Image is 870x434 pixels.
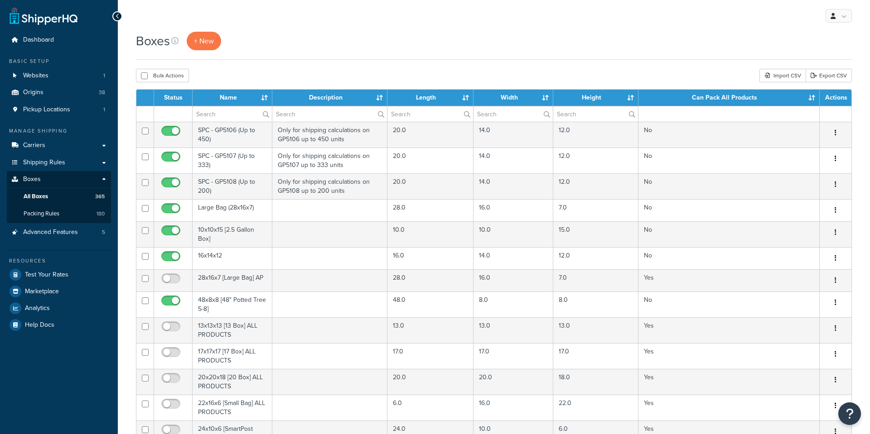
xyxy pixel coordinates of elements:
span: 1 [103,72,105,80]
li: Boxes [7,171,111,223]
input: Search [553,106,638,122]
td: Yes [638,343,820,369]
td: 18.0 [553,369,638,395]
th: Description : activate to sort column ascending [272,90,387,106]
li: Pickup Locations [7,101,111,118]
li: Packing Rules [7,205,111,222]
td: SPC - GP5107 (Up to 333) [193,148,272,173]
li: All Boxes [7,188,111,205]
td: SPC - GP5108 (Up to 200) [193,173,272,199]
span: Carriers [23,142,45,149]
td: 28.0 [387,199,474,221]
a: Carriers [7,137,111,154]
td: 20.0 [387,173,474,199]
div: Import CSV [759,69,806,82]
td: No [638,173,820,199]
td: 17.0 [553,343,638,369]
h1: Boxes [136,32,170,50]
td: Large Bag (28x16x7) [193,199,272,221]
td: 17.0 [474,343,553,369]
a: Shipping Rules [7,154,111,171]
td: Only for shipping calculations on GP5107 up to 333 units [272,148,387,173]
li: Websites [7,67,111,84]
td: Only for shipping calculations on GP5108 up to 200 units [272,173,387,199]
td: 12.0 [553,148,638,173]
td: No [638,247,820,269]
a: ShipperHQ Home [10,7,77,25]
span: Analytics [25,305,50,312]
td: 16.0 [474,199,553,221]
th: Status [154,90,193,106]
span: 180 [97,210,105,218]
a: Advanced Features 5 [7,224,111,241]
span: Advanced Features [23,229,78,236]
td: 13.0 [553,317,638,343]
td: 16.0 [474,395,553,420]
td: No [638,148,820,173]
th: Name : activate to sort column ascending [193,90,272,106]
td: 20x20x18 [20 Box] ALL PRODUCTS [193,369,272,395]
th: Length : activate to sort column ascending [387,90,474,106]
span: 5 [102,229,105,236]
td: 22.0 [553,395,638,420]
td: 16.0 [387,247,474,269]
li: Advanced Features [7,224,111,241]
input: Search [474,106,553,122]
span: Packing Rules [24,210,59,218]
a: Boxes [7,171,111,188]
td: 48.0 [387,291,474,317]
a: Packing Rules 180 [7,205,111,222]
th: Width : activate to sort column ascending [474,90,553,106]
td: 13x13x13 [13 Box] ALL PRODUCTS [193,317,272,343]
span: All Boxes [24,193,48,200]
td: 10x10x15 [2.5 Gallon Box] [193,221,272,247]
span: Dashboard [23,36,54,44]
td: 12.0 [553,247,638,269]
a: Analytics [7,300,111,316]
th: Height : activate to sort column ascending [553,90,638,106]
div: Resources [7,257,111,265]
div: Basic Setup [7,57,111,65]
a: Websites 1 [7,67,111,84]
td: 22x16x6 [Small Bag] ALL PRODUCTS [193,395,272,420]
td: 20.0 [474,369,553,395]
input: Search [272,106,387,122]
td: No [638,291,820,317]
td: 28x16x7 [Large Bag] AP [193,269,272,291]
th: Can Pack All Products : activate to sort column ascending [638,90,820,106]
button: Bulk Actions [136,69,189,82]
td: Yes [638,317,820,343]
a: Help Docs [7,317,111,333]
th: Actions [820,90,851,106]
td: 13.0 [474,317,553,343]
td: 6.0 [387,395,474,420]
span: Help Docs [25,321,54,329]
a: Dashboard [7,32,111,48]
td: 13.0 [387,317,474,343]
td: 16x14x12 [193,247,272,269]
td: No [638,221,820,247]
span: 1 [103,106,105,114]
td: 17.0 [387,343,474,369]
a: Marketplace [7,283,111,300]
input: Search [193,106,272,122]
td: 10.0 [474,221,553,247]
span: + New [194,36,214,46]
a: Origins 38 [7,84,111,101]
span: Boxes [23,176,41,183]
td: No [638,199,820,221]
td: 8.0 [553,291,638,317]
td: No [638,122,820,148]
td: Yes [638,395,820,420]
td: 14.0 [474,122,553,148]
td: 28.0 [387,269,474,291]
button: Open Resource Center [838,402,861,425]
td: 15.0 [553,221,638,247]
td: 16.0 [474,269,553,291]
a: Test Your Rates [7,267,111,283]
